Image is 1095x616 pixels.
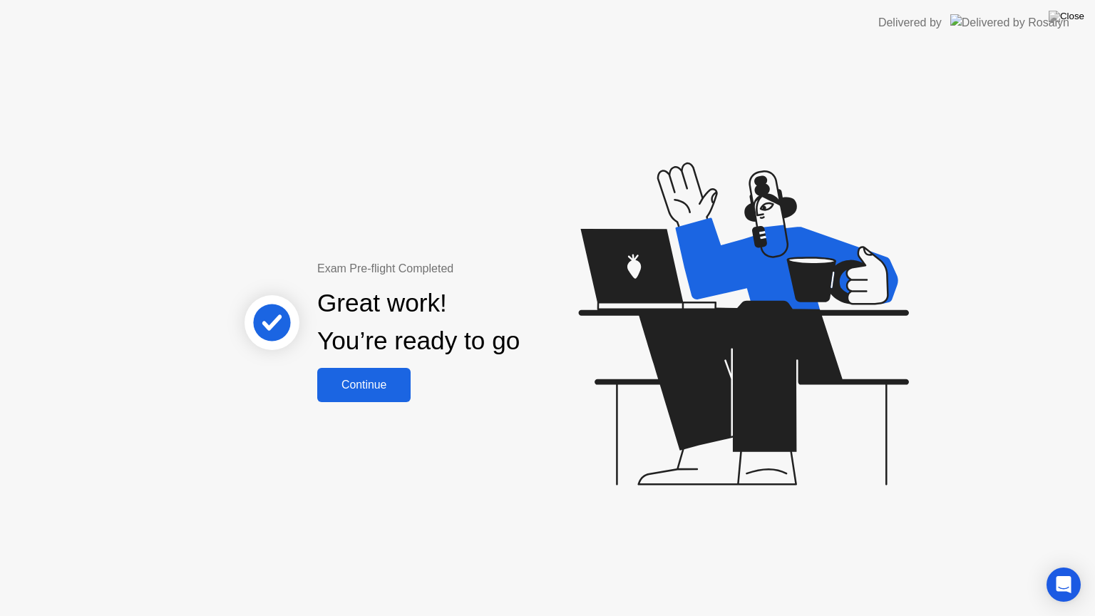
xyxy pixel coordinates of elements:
[1047,568,1081,602] div: Open Intercom Messenger
[322,379,406,391] div: Continue
[317,368,411,402] button: Continue
[1049,11,1084,22] img: Close
[878,14,942,31] div: Delivered by
[950,14,1069,31] img: Delivered by Rosalyn
[317,284,520,360] div: Great work! You’re ready to go
[317,260,612,277] div: Exam Pre-flight Completed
